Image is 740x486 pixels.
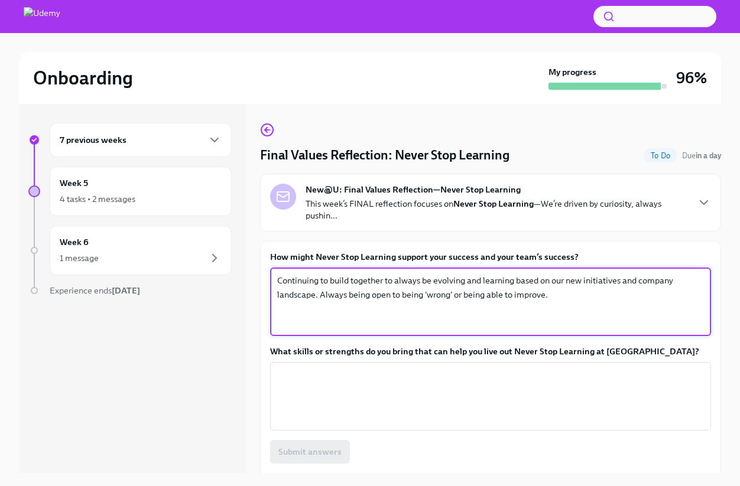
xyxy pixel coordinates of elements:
[277,273,704,330] textarea: Continuing to build together to always be evolving and learning based on our new initiatives and ...
[682,151,721,160] span: Due
[60,193,135,205] div: 4 tasks • 2 messages
[60,177,88,190] h6: Week 5
[644,151,677,160] span: To Do
[28,226,232,275] a: Week 61 message
[682,150,721,161] span: September 15th, 2025 09:00
[33,66,133,90] h2: Onboarding
[24,7,60,26] img: Udemy
[306,184,521,195] strong: New@U: Final Values Reflection—Never Stop Learning
[270,251,711,263] label: How might Never Stop Learning support your success and your team’s success?
[60,133,126,146] h6: 7 previous weeks
[50,123,232,157] div: 7 previous weeks
[112,285,140,296] strong: [DATE]
[676,67,707,89] h3: 96%
[270,345,711,357] label: What skills or strengths do you bring that can help you live out Never Stop Learning at [GEOGRAPH...
[60,236,89,249] h6: Week 6
[28,167,232,216] a: Week 54 tasks • 2 messages
[453,198,534,209] strong: Never Stop Learning
[50,285,140,296] span: Experience ends
[696,151,721,160] strong: in a day
[306,198,687,221] p: This week’s FINAL reflection focuses on —We’re driven by curiosity, always pushin...
[60,252,99,264] div: 1 message
[260,146,509,164] h4: Final Values Reflection: Never Stop Learning
[548,66,596,78] strong: My progress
